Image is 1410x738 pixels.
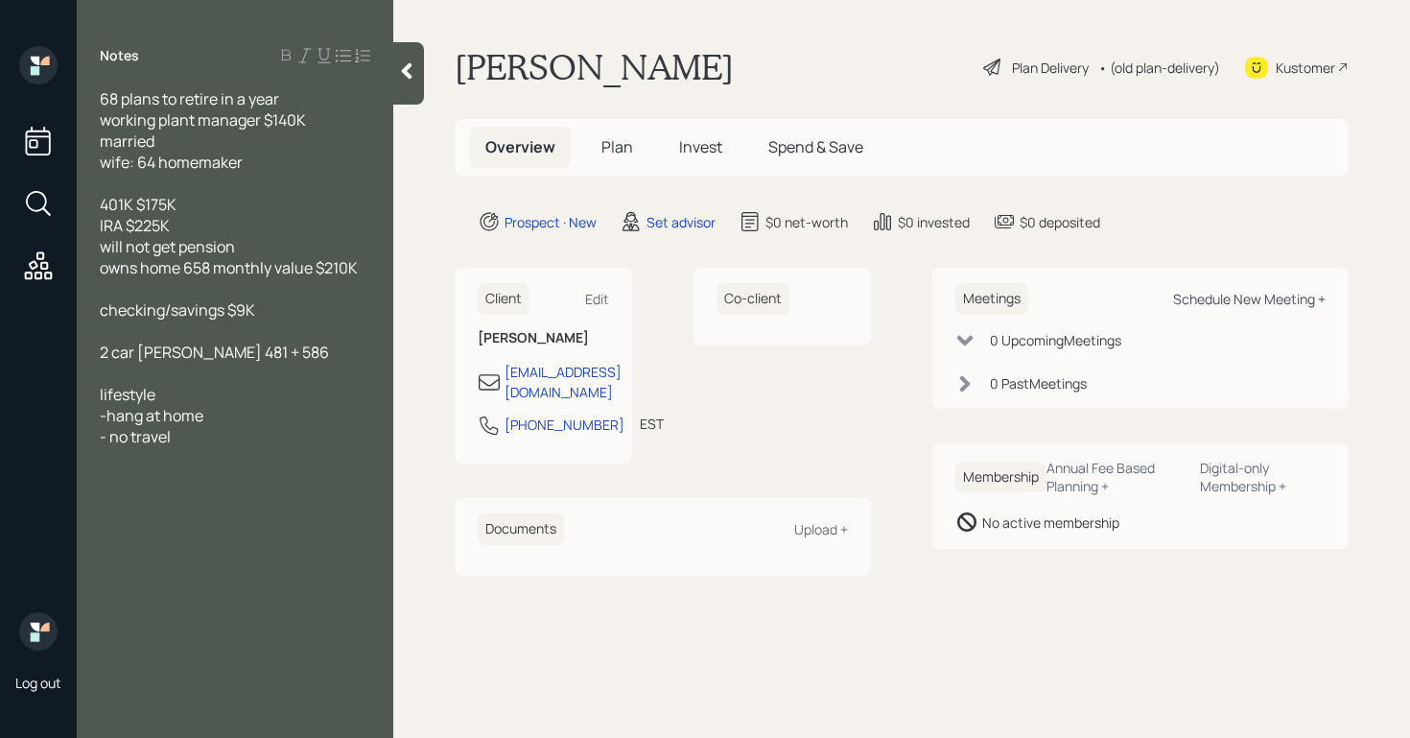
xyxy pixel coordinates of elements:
span: owns home 658 monthly value $210K [100,257,358,278]
div: Kustomer [1276,58,1335,78]
div: Prospect · New [505,212,597,232]
h6: Documents [478,513,564,545]
span: Spend & Save [768,136,863,157]
span: -hang at home [100,405,203,426]
div: 0 Upcoming Meeting s [990,330,1121,350]
span: wife: 64 homemaker [100,152,243,173]
span: will not get pension [100,236,235,257]
div: Plan Delivery [1012,58,1089,78]
div: 0 Past Meeting s [990,373,1087,393]
div: No active membership [982,512,1119,533]
span: checking/savings $9K [100,299,255,321]
div: • (old plan-delivery) [1098,58,1220,78]
div: [PHONE_NUMBER] [505,415,624,435]
div: Annual Fee Based Planning + [1046,459,1185,495]
div: $0 invested [898,212,970,232]
div: Log out [15,674,61,692]
h6: Co-client [717,283,789,315]
span: lifestyle [100,384,155,405]
span: - no travel [100,426,171,447]
div: $0 net-worth [765,212,848,232]
span: 2 car [PERSON_NAME] 481 + 586 [100,342,329,363]
span: 68 plans to retire in a year [100,88,279,109]
div: [EMAIL_ADDRESS][DOMAIN_NAME] [505,362,622,402]
div: Edit [585,290,609,308]
span: 401K $175K [100,194,176,215]
span: Plan [601,136,633,157]
div: $0 deposited [1020,212,1100,232]
div: Set advisor [646,212,716,232]
label: Notes [100,46,139,65]
span: Invest [679,136,722,157]
span: IRA $225K [100,215,170,236]
h6: Membership [955,462,1046,493]
div: Digital-only Membership + [1200,459,1326,495]
div: Schedule New Meeting + [1173,290,1326,308]
h6: [PERSON_NAME] [478,330,609,346]
h6: Meetings [955,283,1028,315]
span: Overview [485,136,555,157]
h6: Client [478,283,529,315]
div: Upload + [794,520,848,538]
span: married [100,131,154,152]
h1: [PERSON_NAME] [455,46,734,88]
span: working plant manager $140K [100,109,306,131]
img: retirable_logo.png [19,612,58,651]
div: EST [640,414,664,434]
